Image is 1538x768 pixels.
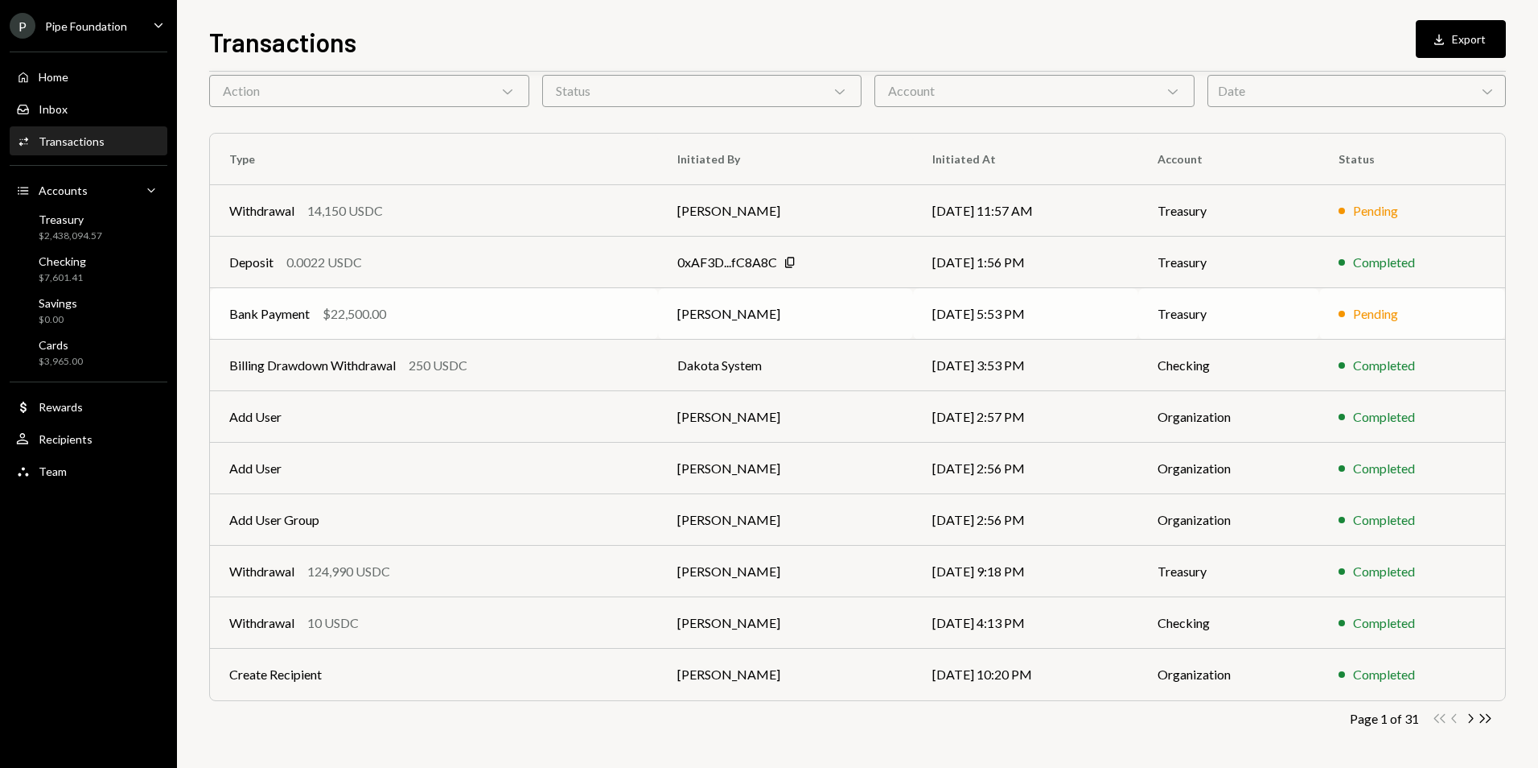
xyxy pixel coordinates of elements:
[658,340,913,391] td: Dakota System
[39,400,83,414] div: Rewards
[10,126,167,155] a: Transactions
[307,613,359,633] div: 10 USDC
[1353,253,1415,272] div: Completed
[39,338,83,352] div: Cards
[658,494,913,546] td: [PERSON_NAME]
[10,250,167,288] a: Checking$7,601.41
[658,443,913,494] td: [PERSON_NAME]
[874,75,1195,107] div: Account
[1138,288,1319,340] td: Treasury
[307,562,390,581] div: 124,990 USDC
[658,391,913,443] td: [PERSON_NAME]
[913,494,1138,546] td: [DATE] 2:56 PM
[658,185,913,237] td: [PERSON_NAME]
[913,649,1138,700] td: [DATE] 10:20 PM
[229,253,273,272] div: Deposit
[10,13,35,39] div: P
[39,465,67,478] div: Team
[10,392,167,421] a: Rewards
[913,134,1138,185] th: Initiated At
[210,649,658,700] td: Create Recipient
[1353,201,1398,221] div: Pending
[210,494,658,546] td: Add User Group
[542,75,862,107] div: Status
[10,291,167,330] a: Savings$0.00
[307,201,383,221] div: 14,150 USDC
[1138,237,1319,288] td: Treasury
[1138,134,1319,185] th: Account
[229,304,310,324] div: Bank Payment
[1138,185,1319,237] td: Treasury
[209,75,529,107] div: Action
[658,546,913,597] td: [PERSON_NAME]
[210,134,658,185] th: Type
[658,134,913,185] th: Initiated By
[677,253,777,272] div: 0xAF3D...fC8A8C
[1353,304,1398,324] div: Pending
[1416,20,1506,58] button: Export
[229,613,294,633] div: Withdrawal
[10,424,167,453] a: Recipients
[1353,613,1415,633] div: Completed
[10,175,167,204] a: Accounts
[913,237,1138,288] td: [DATE] 1:56 PM
[45,19,127,33] div: Pipe Foundation
[210,391,658,443] td: Add User
[229,562,294,581] div: Withdrawal
[39,102,68,116] div: Inbox
[1138,443,1319,494] td: Organization
[229,356,396,375] div: Billing Drawdown Withdrawal
[39,296,77,310] div: Savings
[1138,546,1319,597] td: Treasury
[39,229,102,243] div: $2,438,094.57
[39,313,77,327] div: $0.00
[1353,510,1415,530] div: Completed
[323,304,386,324] div: $22,500.00
[286,253,362,272] div: 0.0022 USDC
[39,254,86,268] div: Checking
[1138,494,1319,546] td: Organization
[10,208,167,246] a: Treasury$2,438,094.57
[658,649,913,700] td: [PERSON_NAME]
[210,443,658,494] td: Add User
[913,340,1138,391] td: [DATE] 3:53 PM
[1319,134,1505,185] th: Status
[913,546,1138,597] td: [DATE] 9:18 PM
[913,391,1138,443] td: [DATE] 2:57 PM
[1138,391,1319,443] td: Organization
[1353,459,1415,478] div: Completed
[1353,407,1415,427] div: Completed
[1138,649,1319,700] td: Organization
[1353,665,1415,684] div: Completed
[1138,597,1319,649] td: Checking
[10,62,167,91] a: Home
[39,184,88,197] div: Accounts
[1353,562,1415,581] div: Completed
[39,355,83,369] div: $3,965.00
[409,356,467,375] div: 250 USDC
[1207,75,1506,107] div: Date
[658,288,913,340] td: [PERSON_NAME]
[913,443,1138,494] td: [DATE] 2:56 PM
[39,213,102,226] div: Treasury
[658,597,913,649] td: [PERSON_NAME]
[1138,340,1319,391] td: Checking
[229,201,294,221] div: Withdrawal
[1350,711,1419,726] div: Page 1 of 31
[913,288,1138,340] td: [DATE] 5:53 PM
[10,333,167,372] a: Cards$3,965.00
[913,597,1138,649] td: [DATE] 4:13 PM
[39,432,93,446] div: Recipients
[10,94,167,123] a: Inbox
[39,271,86,285] div: $7,601.41
[39,134,105,148] div: Transactions
[913,185,1138,237] td: [DATE] 11:57 AM
[209,26,356,58] h1: Transactions
[10,456,167,485] a: Team
[39,70,68,84] div: Home
[1353,356,1415,375] div: Completed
